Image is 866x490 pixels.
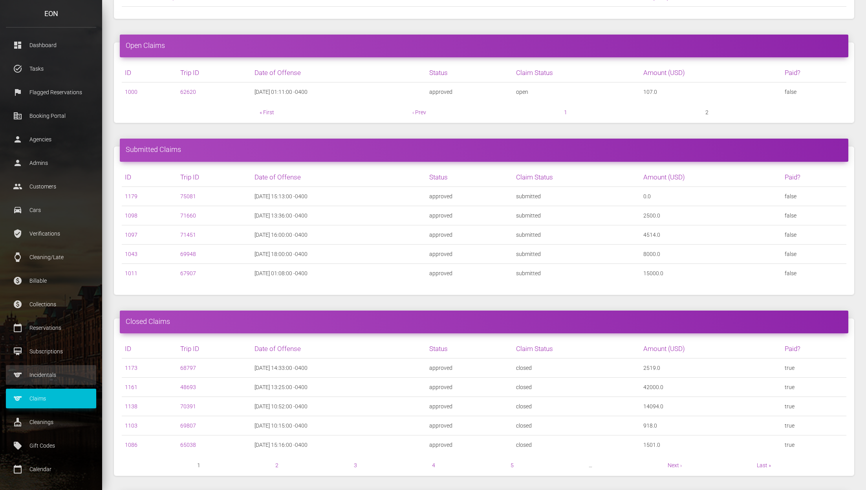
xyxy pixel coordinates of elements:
[782,397,846,416] td: true
[513,168,640,187] th: Claim Status
[125,89,137,95] a: 1000
[513,206,640,225] td: submitted
[6,342,96,361] a: card_membership Subscriptions
[125,422,137,429] a: 1103
[511,462,514,468] a: 5
[426,397,513,416] td: approved
[782,168,846,187] th: Paid?
[6,294,96,314] a: paid Collections
[426,206,513,225] td: approved
[6,59,96,79] a: task_alt Tasks
[513,339,640,358] th: Claim Status
[197,461,200,470] span: 1
[251,435,426,454] td: [DATE] 15:16:00 -0400
[426,358,513,377] td: approved
[782,82,846,102] td: false
[640,82,782,102] td: 107.0
[125,403,137,410] a: 1138
[640,435,782,454] td: 1501.0
[782,339,846,358] th: Paid?
[640,263,782,283] td: 15000.0
[6,153,96,173] a: person Admins
[12,157,90,169] p: Admins
[12,133,90,145] p: Agencies
[180,232,196,238] a: 71451
[426,263,513,283] td: approved
[6,200,96,220] a: drive_eta Cars
[251,339,426,358] th: Date of Offense
[125,193,137,199] a: 1179
[180,365,196,371] a: 68797
[426,339,513,358] th: Status
[782,377,846,397] td: true
[12,86,90,98] p: Flagged Reservations
[12,181,90,192] p: Customers
[782,63,846,82] th: Paid?
[12,204,90,216] p: Cars
[251,63,426,82] th: Date of Offense
[432,462,435,468] a: 4
[122,461,846,470] nav: pager
[251,206,426,225] td: [DATE] 13:36:00 -0400
[513,377,640,397] td: closed
[426,416,513,435] td: approved
[705,108,709,117] span: 2
[640,244,782,263] td: 8000.0
[640,63,782,82] th: Amount (USD)
[12,393,90,404] p: Claims
[180,193,196,199] a: 75081
[12,322,90,334] p: Reservations
[782,244,846,263] td: false
[412,109,426,115] a: ‹ Prev
[126,144,842,154] h4: Submitted Claims
[180,403,196,410] a: 70391
[6,365,96,385] a: sports Incidentals
[6,106,96,126] a: corporate_fare Booking Portal
[640,186,782,206] td: 0.0
[426,244,513,263] td: approved
[251,168,426,187] th: Date of Offense
[6,82,96,102] a: flag Flagged Reservations
[6,177,96,196] a: people Customers
[12,110,90,122] p: Booking Portal
[640,377,782,397] td: 42000.0
[513,186,640,206] td: submitted
[12,346,90,357] p: Subscriptions
[251,377,426,397] td: [DATE] 13:25:00 -0400
[782,435,846,454] td: true
[12,298,90,310] p: Collections
[251,82,426,102] td: [DATE] 01:11:00 -0400
[122,63,177,82] th: ID
[180,384,196,390] a: 48693
[513,263,640,283] td: submitted
[564,109,567,115] a: 1
[513,397,640,416] td: closed
[513,358,640,377] td: closed
[782,358,846,377] td: true
[640,225,782,244] td: 4514.0
[12,228,90,240] p: Verifications
[782,416,846,435] td: true
[6,271,96,291] a: paid Billable
[640,416,782,435] td: 918.0
[180,270,196,276] a: 67907
[513,435,640,454] td: closed
[782,186,846,206] td: false
[180,212,196,219] a: 71660
[125,384,137,390] a: 1161
[126,40,842,50] h4: Open Claims
[782,225,846,244] td: false
[12,251,90,263] p: Cleaning/Late
[180,251,196,257] a: 69948
[12,416,90,428] p: Cleanings
[177,63,251,82] th: Trip ID
[251,186,426,206] td: [DATE] 15:13:00 -0400
[125,212,137,219] a: 1098
[426,168,513,187] th: Status
[125,365,137,371] a: 1173
[513,63,640,82] th: Claim Status
[6,224,96,243] a: verified_user Verifications
[180,89,196,95] a: 62620
[251,263,426,283] td: [DATE] 01:08:00 -0400
[275,462,278,468] a: 2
